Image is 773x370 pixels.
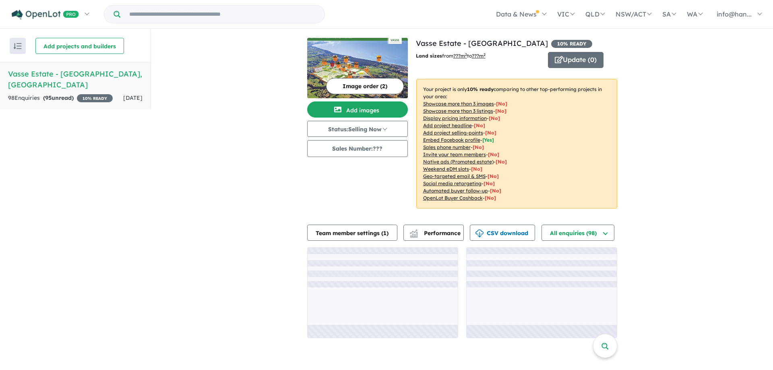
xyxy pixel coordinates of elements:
sup: 2 [484,52,486,57]
strong: ( unread) [43,94,74,101]
span: [DATE] [123,94,143,101]
u: ???m [472,53,486,59]
h5: Vasse Estate - [GEOGRAPHIC_DATA] , [GEOGRAPHIC_DATA] [8,68,143,90]
u: Automated buyer follow-up [423,188,488,194]
img: sort.svg [14,43,22,49]
u: Invite your team members [423,151,486,157]
button: Team member settings (1) [307,225,397,241]
span: [ No ] [473,144,484,150]
span: [No] [490,188,501,194]
button: Image order (2) [326,78,404,94]
b: Land sizes [416,53,442,59]
u: Display pricing information [423,115,487,121]
u: Add project headline [423,122,472,128]
button: Add images [307,101,408,118]
input: Try estate name, suburb, builder or developer [122,6,323,23]
span: [ No ] [488,151,499,157]
p: from [416,52,542,60]
span: info@han... [717,10,752,18]
span: Performance [411,229,461,237]
span: [ No ] [496,101,507,107]
u: OpenLot Buyer Cashback [423,195,483,201]
u: ??? m [453,53,467,59]
button: CSV download [470,225,535,241]
span: [ No ] [485,130,496,136]
img: line-chart.svg [410,229,417,234]
span: [ No ] [495,108,506,114]
u: Weekend eDM slots [423,166,469,172]
button: Update (0) [548,52,604,68]
div: 98 Enquir ies [8,93,113,103]
u: Embed Facebook profile [423,137,480,143]
span: 1 [383,229,386,237]
span: [ No ] [489,115,500,121]
span: 10 % READY [551,40,592,48]
span: [No] [485,195,496,201]
button: All enquiries (98) [542,225,614,241]
u: Add project selling-points [423,130,483,136]
u: Sales phone number [423,144,471,150]
img: Openlot PRO Logo White [12,10,79,20]
b: 10 % ready [467,86,494,92]
a: Vasse Estate - [GEOGRAPHIC_DATA] [416,39,548,48]
u: Showcase more than 3 listings [423,108,493,114]
img: download icon [475,229,484,238]
u: Geo-targeted email & SMS [423,173,486,179]
button: Status:Selling Now [307,121,408,137]
span: 95 [45,94,52,101]
span: [ No ] [474,122,485,128]
span: [ Yes ] [482,137,494,143]
span: [No] [471,166,482,172]
span: [No] [496,159,507,165]
sup: 2 [465,52,467,57]
span: 10 % READY [77,94,113,102]
img: bar-chart.svg [410,232,418,237]
u: Showcase more than 3 images [423,101,494,107]
button: Sales Number:??? [307,140,408,157]
span: [No] [488,173,499,179]
u: Native ads (Promoted estate) [423,159,494,165]
img: Vasse Estate - Kealy [307,38,408,98]
span: to [467,53,486,59]
button: Add projects and builders [35,38,124,54]
u: Social media retargeting [423,180,482,186]
button: Performance [403,225,464,241]
p: Your project is only comparing to other top-performing projects in your area: - - - - - - - - - -... [416,79,617,209]
span: [No] [484,180,495,186]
